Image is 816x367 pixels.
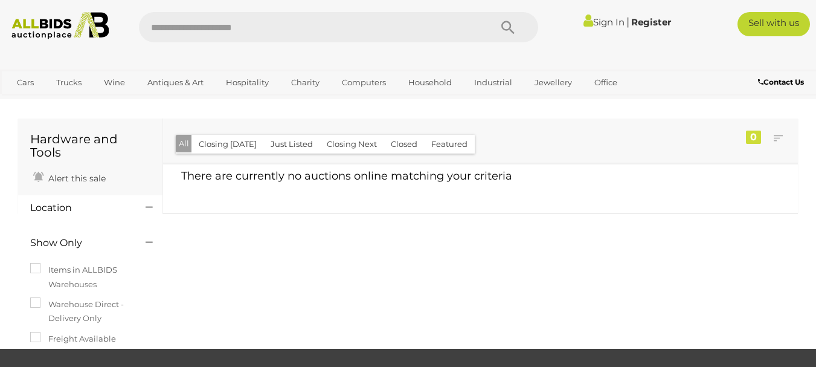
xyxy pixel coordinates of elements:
[400,73,460,93] a: Household
[478,12,538,42] button: Search
[9,73,42,93] a: Cars
[320,135,384,154] button: Closing Next
[30,297,150,326] label: Warehouse Direct - Delivery Only
[6,12,115,39] img: Allbids.com.au
[96,73,133,93] a: Wine
[191,135,264,154] button: Closing [DATE]
[48,73,89,93] a: Trucks
[9,93,50,112] a: Sports
[384,135,425,154] button: Closed
[586,73,625,93] a: Office
[176,135,192,152] button: All
[263,135,320,154] button: Just Listed
[737,12,810,36] a: Sell with us
[746,131,761,144] div: 0
[626,15,629,28] span: |
[30,203,127,213] h4: Location
[758,76,807,89] a: Contact Us
[424,135,475,154] button: Featured
[56,93,158,112] a: [GEOGRAPHIC_DATA]
[583,16,625,28] a: Sign In
[218,73,277,93] a: Hospitality
[334,73,394,93] a: Computers
[527,73,580,93] a: Jewellery
[466,73,520,93] a: Industrial
[30,132,150,159] h1: Hardware and Tools
[181,169,512,183] span: There are currently no auctions online matching your criteria
[45,173,106,184] span: Alert this sale
[283,73,327,93] a: Charity
[631,16,671,28] a: Register
[30,238,127,248] h4: Show Only
[140,73,211,93] a: Antiques & Art
[30,332,116,346] label: Freight Available
[30,168,109,186] a: Alert this sale
[758,77,804,86] b: Contact Us
[30,263,150,291] label: Items in ALLBIDS Warehouses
